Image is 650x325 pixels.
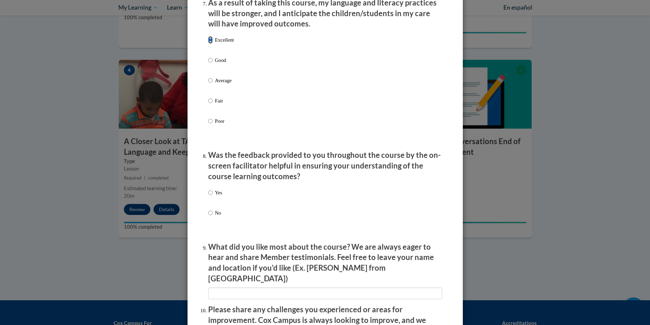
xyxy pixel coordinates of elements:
input: Excellent [208,36,213,44]
p: Was the feedback provided to you throughout the course by the on-screen facilitator helpful in en... [208,150,442,182]
p: Excellent [215,36,234,44]
p: Yes [215,189,222,196]
input: Good [208,56,213,64]
p: Poor [215,117,234,125]
p: What did you like most about the course? We are always eager to hear and share Member testimonial... [208,242,442,284]
p: Average [215,77,234,84]
input: Fair [208,97,213,105]
input: Yes [208,189,213,196]
input: Average [208,77,213,84]
p: Fair [215,97,234,105]
p: No [215,209,222,217]
input: No [208,209,213,217]
input: Poor [208,117,213,125]
p: Good [215,56,234,64]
